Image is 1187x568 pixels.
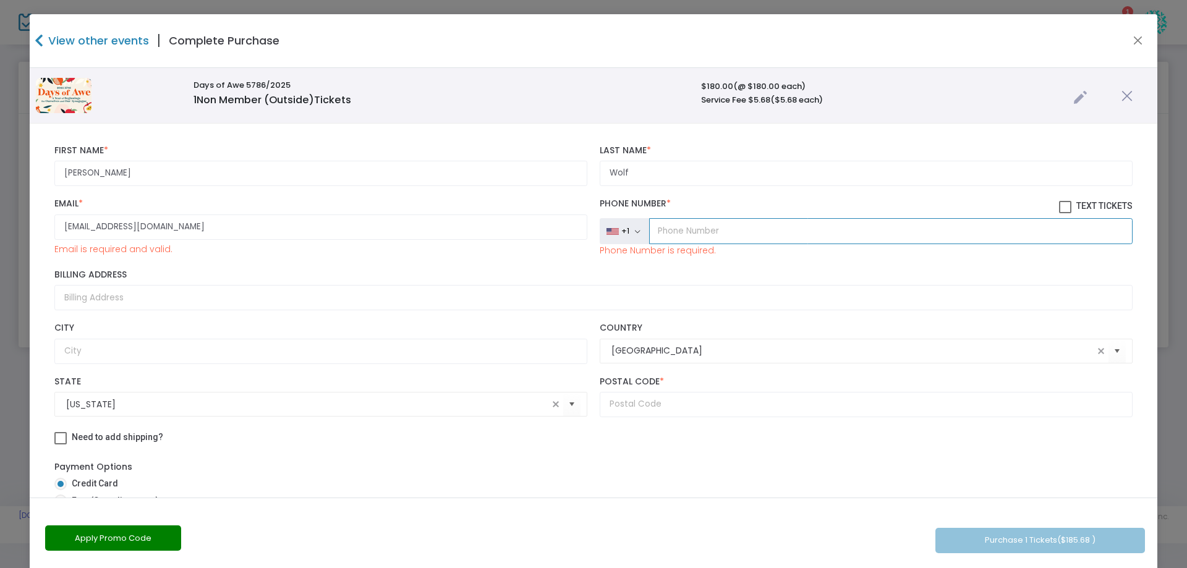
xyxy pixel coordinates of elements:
button: Close [1130,33,1146,49]
span: Text Tickets [1076,201,1133,211]
span: Free [67,494,159,507]
input: Email [54,214,587,240]
span: clear [1094,344,1108,358]
h6: $180.00 [701,82,1061,91]
button: Select [563,392,581,417]
span: 1 [194,93,197,107]
h4: View other events [45,32,149,49]
label: Last Name [600,145,1133,156]
label: Country [600,323,1133,334]
p: Phone Number is required. [600,244,716,256]
label: State [54,376,587,388]
label: Postal Code [600,376,1133,388]
label: Phone Number [600,198,1133,213]
p: Email is required and valid. [54,243,172,255]
span: Need to add shipping? [72,432,163,442]
span: (Complimentary) [90,496,159,506]
label: Email [54,198,587,210]
input: Select State [66,398,548,411]
div: +1 [621,226,629,236]
input: Phone Number [649,218,1133,244]
h4: Complete Purchase [169,32,279,49]
img: TicketEmailImage.png [36,78,91,113]
input: Postal Code [600,392,1133,417]
img: cross.png [1121,90,1133,101]
span: (@ $180.00 each) [733,80,806,92]
label: First Name [54,145,587,156]
label: Billing Address [54,269,1133,281]
input: Billing Address [54,285,1133,310]
span: ($5.68 each) [770,94,823,106]
h6: Service Fee $5.68 [701,95,1061,105]
span: clear [548,397,563,412]
label: City [54,323,587,334]
input: Select Country [611,344,1094,357]
span: Tickets [314,93,351,107]
input: First Name [54,161,587,186]
span: Credit Card [67,477,118,490]
button: Apply Promo Code [45,525,181,551]
input: City [54,339,587,364]
button: Select [1108,339,1126,364]
label: Payment Options [54,460,132,473]
button: +1 [600,218,650,244]
span: | [149,30,169,52]
span: Non Member (Outside) [194,93,351,107]
h6: Days of Awe 5786/2025 [194,80,689,90]
input: Last Name [600,161,1133,186]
